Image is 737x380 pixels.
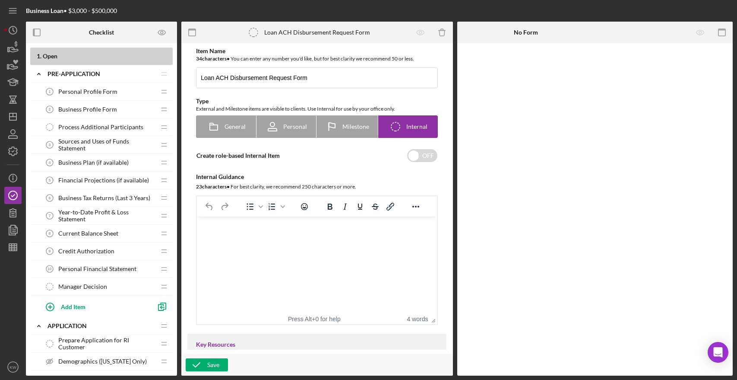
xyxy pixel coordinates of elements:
button: Bold [323,201,337,213]
b: Business Loan [26,7,63,14]
div: Pre-Application [47,70,155,77]
tspan: 4 [49,160,51,165]
tspan: 8 [49,231,51,236]
div: You can enter any number you'd like, but for best clarity we recommend 50 or less. [196,54,438,63]
span: Personal Financial Statement [58,265,136,272]
button: Underline [353,201,367,213]
div: Internal Guidance [196,173,438,180]
button: KW [4,358,22,376]
span: Process Additional Participants [58,124,143,131]
tspan: 2 [49,107,51,112]
tspan: 1 [49,89,51,94]
span: Prepare Application for RI Customer [58,337,155,351]
iframe: Rich Text Area [197,217,437,313]
span: Business Tax Returns (Last 3 Years) [58,195,150,201]
span: 1 . [37,52,41,60]
div: Loan ACH Disbursement Request Form [264,29,370,36]
div: • $3,000 - $500,000 [26,7,117,14]
tspan: 9 [49,249,51,253]
button: Undo [202,201,217,213]
button: Add Item [39,298,151,315]
button: Strikethrough [368,201,383,213]
span: Credit Authorization [58,248,114,255]
span: Milestone [342,123,369,130]
b: No Form [514,29,538,36]
span: General [225,123,246,130]
span: Internal [406,123,427,130]
b: 34 character s • [196,55,230,62]
tspan: 3 [49,143,51,147]
b: 23 character s • [196,183,230,190]
button: Insert/edit link [383,201,398,213]
button: Preview as [152,23,172,42]
span: Year-to-Date Profit & Loss Statement [58,209,155,223]
tspan: 7 [49,214,51,218]
button: Redo [217,201,232,213]
span: Current Balance Sheet [58,230,118,237]
span: Business Profile Form [58,106,117,113]
div: External and Milestone items are visible to clients. Use Internal for use by your office only. [196,105,438,113]
span: Manager Decision [58,283,107,290]
span: Demographics ([US_STATE] Only) [58,358,147,365]
tspan: 5 [49,178,51,182]
button: Reveal or hide additional toolbar items [408,201,423,213]
div: For best clarity, we recommend 250 characters or more. [196,182,438,191]
span: Personal [283,123,307,130]
span: Business Plan (if available) [58,159,129,166]
div: Application [47,323,155,329]
div: Numbered list [265,201,286,213]
span: Sources and Uses of Funds Statement [58,138,155,152]
text: KW [9,365,16,370]
button: Italic [338,201,352,213]
div: Key Resources [196,341,438,348]
div: Press Alt+0 for help [276,316,352,323]
span: Personal Profile Form [58,88,117,95]
button: 4 words [407,316,428,323]
div: Open Intercom Messenger [708,342,728,363]
label: Create role-based Internal Item [196,152,280,159]
tspan: 10 [47,267,52,271]
b: Checklist [89,29,114,36]
span: Open [43,52,57,60]
tspan: 6 [49,196,51,200]
div: Type [196,98,438,105]
div: Save [207,358,219,371]
span: Financial Projections (if available) [58,177,149,184]
button: Save [186,358,228,371]
button: Emojis [297,201,312,213]
div: Add Item [61,298,85,315]
div: Item Name [196,48,438,54]
div: Bullet list [243,201,264,213]
div: Press the Up and Down arrow keys to resize the editor. [428,313,437,324]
